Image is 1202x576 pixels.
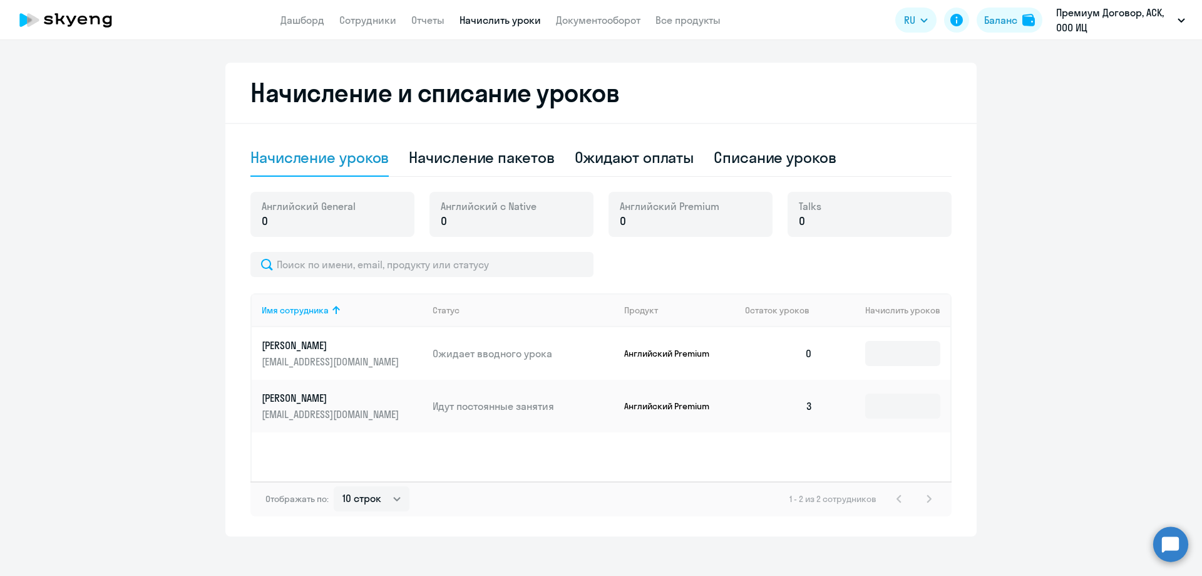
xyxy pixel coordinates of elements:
[262,305,423,316] div: Имя сотрудника
[250,78,952,108] h2: Начисление и списание уроков
[575,147,694,167] div: Ожидают оплаты
[262,391,423,421] a: [PERSON_NAME][EMAIL_ADDRESS][DOMAIN_NAME]
[262,338,402,352] p: [PERSON_NAME]
[339,14,396,26] a: Сотрудники
[799,213,805,229] span: 0
[624,305,658,316] div: Продукт
[411,14,444,26] a: Отчеты
[977,8,1042,33] button: Балансbalance
[823,293,950,327] th: Начислить уроков
[1022,14,1035,26] img: balance
[262,305,329,316] div: Имя сотрудника
[409,147,554,167] div: Начисление пакетов
[745,305,823,316] div: Остаток уроков
[1056,5,1173,35] p: Премиум Договор, АСК, ООО ИЦ
[441,199,537,213] span: Английский с Native
[1050,5,1191,35] button: Премиум Договор, АСК, ООО ИЦ
[624,348,718,359] p: Английский Premium
[904,13,915,28] span: RU
[624,305,736,316] div: Продукт
[262,213,268,229] span: 0
[620,213,626,229] span: 0
[735,380,823,432] td: 3
[895,8,937,33] button: RU
[262,338,423,369] a: [PERSON_NAME][EMAIL_ADDRESS][DOMAIN_NAME]
[265,493,329,505] span: Отображать по:
[433,399,614,413] p: Идут постоянные занятия
[655,14,721,26] a: Все продукты
[620,199,719,213] span: Английский Premium
[789,493,876,505] span: 1 - 2 из 2 сотрудников
[735,327,823,380] td: 0
[250,147,389,167] div: Начисление уроков
[745,305,809,316] span: Остаток уроков
[799,199,821,213] span: Talks
[433,305,614,316] div: Статус
[433,305,460,316] div: Статус
[441,213,447,229] span: 0
[433,347,614,360] p: Ожидает вводного урока
[280,14,324,26] a: Дашборд
[624,401,718,412] p: Английский Premium
[250,252,593,277] input: Поиск по имени, email, продукту или статусу
[262,199,356,213] span: Английский General
[714,147,836,167] div: Списание уроков
[262,391,402,405] p: [PERSON_NAME]
[460,14,541,26] a: Начислить уроки
[556,14,640,26] a: Документооборот
[984,13,1017,28] div: Баланс
[262,355,402,369] p: [EMAIL_ADDRESS][DOMAIN_NAME]
[262,407,402,421] p: [EMAIL_ADDRESS][DOMAIN_NAME]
